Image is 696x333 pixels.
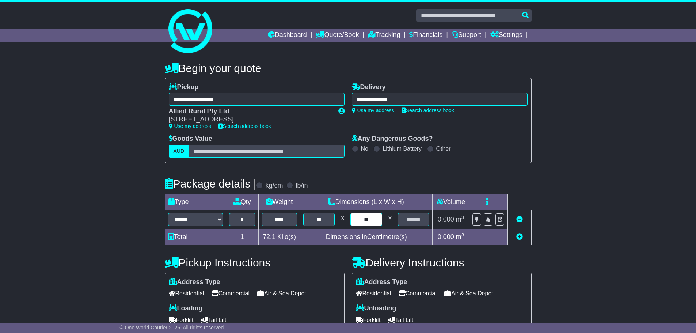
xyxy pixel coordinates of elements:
[385,210,395,229] td: x
[383,145,422,152] label: Lithium Battery
[409,29,442,42] a: Financials
[263,233,275,241] span: 72.1
[444,288,493,299] span: Air & Sea Depot
[258,229,300,245] td: Kilo(s)
[169,304,203,313] label: Loading
[461,232,464,238] sup: 3
[258,194,300,210] td: Weight
[165,62,532,74] h4: Begin your quote
[352,83,386,91] label: Delivery
[402,107,454,113] a: Search address book
[226,229,258,245] td: 1
[120,325,225,330] span: © One World Courier 2025. All rights reserved.
[169,135,212,143] label: Goods Value
[433,194,469,210] td: Volume
[165,178,256,190] h4: Package details |
[218,123,271,129] a: Search address book
[169,314,194,326] span: Forklift
[438,216,454,223] span: 0.000
[361,145,368,152] label: No
[165,257,345,269] h4: Pickup Instructions
[300,194,433,210] td: Dimensions (L x W x H)
[212,288,250,299] span: Commercial
[257,288,306,299] span: Air & Sea Depot
[356,278,407,286] label: Address Type
[338,210,347,229] td: x
[452,29,481,42] a: Support
[300,229,433,245] td: Dimensions in Centimetre(s)
[268,29,307,42] a: Dashboard
[456,216,464,223] span: m
[516,233,523,241] a: Add new item
[438,233,454,241] span: 0.000
[456,233,464,241] span: m
[169,107,331,116] div: Allied Rural Pty Ltd
[356,288,391,299] span: Residential
[201,314,227,326] span: Tail Lift
[165,229,226,245] td: Total
[165,194,226,210] td: Type
[388,314,414,326] span: Tail Lift
[169,116,331,124] div: [STREET_ADDRESS]
[265,182,283,190] label: kg/cm
[461,215,464,220] sup: 3
[352,135,433,143] label: Any Dangerous Goods?
[368,29,400,42] a: Tracking
[169,83,199,91] label: Pickup
[356,314,381,326] span: Forklift
[352,107,394,113] a: Use my address
[352,257,532,269] h4: Delivery Instructions
[226,194,258,210] td: Qty
[296,182,308,190] label: lb/in
[436,145,451,152] label: Other
[169,288,204,299] span: Residential
[169,123,211,129] a: Use my address
[169,145,189,158] label: AUD
[516,216,523,223] a: Remove this item
[356,304,396,313] label: Unloading
[399,288,437,299] span: Commercial
[490,29,522,42] a: Settings
[316,29,359,42] a: Quote/Book
[169,278,220,286] label: Address Type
